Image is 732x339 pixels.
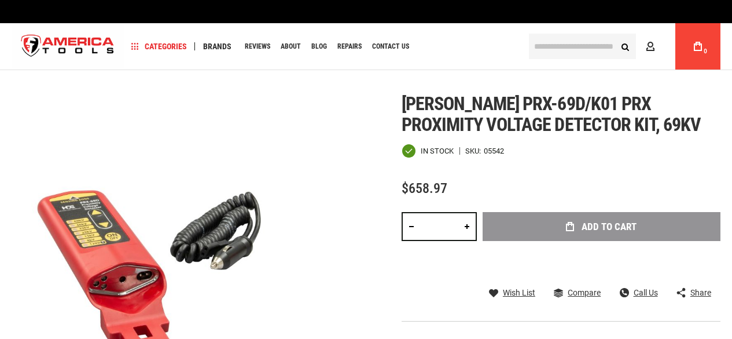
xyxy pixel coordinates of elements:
a: Call Us [620,287,658,298]
a: Contact Us [367,39,414,54]
a: Compare [554,287,601,298]
a: Reviews [240,39,275,54]
span: About [281,43,301,50]
a: Brands [198,39,237,54]
span: Call Us [634,289,658,297]
span: Repairs [337,43,362,50]
img: America Tools [12,25,124,68]
div: Availability [402,144,454,158]
button: Search [614,35,636,57]
span: Compare [568,289,601,297]
strong: SKU [465,147,484,155]
a: Wish List [489,287,535,298]
span: Contact Us [372,43,409,50]
a: About [275,39,306,54]
a: store logo [12,25,124,68]
span: Share [690,289,711,297]
a: Repairs [332,39,367,54]
span: Categories [131,42,187,50]
span: $658.97 [402,180,447,196]
a: Categories [126,39,192,54]
a: Blog [306,39,332,54]
span: In stock [421,147,454,155]
span: Brands [203,42,231,50]
span: 0 [704,48,707,54]
span: Blog [311,43,327,50]
a: 0 [687,23,709,70]
div: 05542 [484,147,504,155]
span: [PERSON_NAME] prx-69d/k01 prx proximity voltage detector kit, 69kv [402,93,701,136]
span: Wish List [503,289,535,297]
span: Reviews [245,43,270,50]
